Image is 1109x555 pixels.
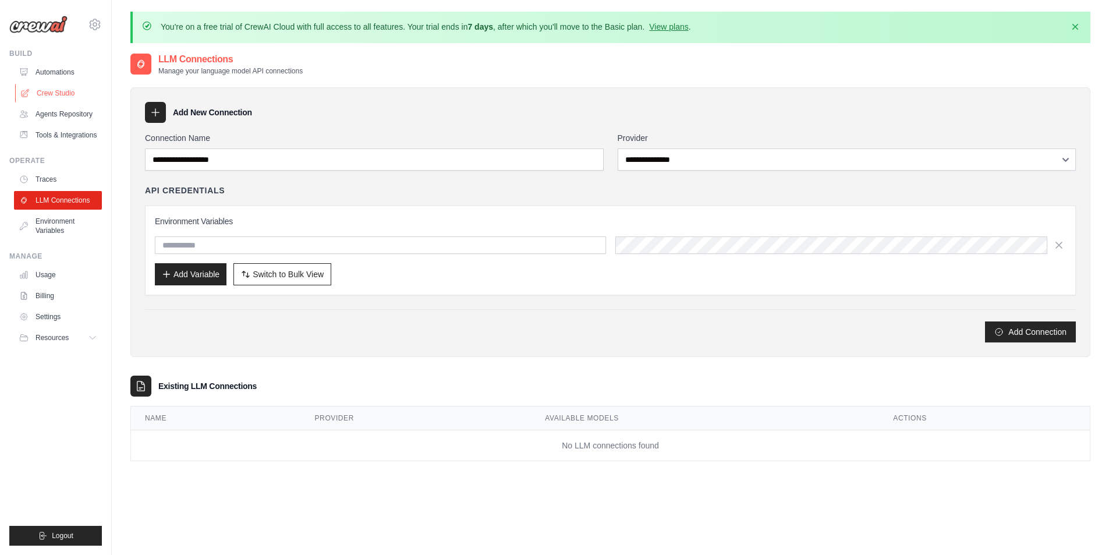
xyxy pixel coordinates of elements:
[253,268,324,280] span: Switch to Bulk View
[985,321,1076,342] button: Add Connection
[145,185,225,196] h4: API Credentials
[14,191,102,210] a: LLM Connections
[9,49,102,58] div: Build
[9,252,102,261] div: Manage
[158,66,303,76] p: Manage your language model API connections
[649,22,688,31] a: View plans
[161,21,691,33] p: You're on a free trial of CrewAI Cloud with full access to all features. Your trial ends in , aft...
[155,263,226,285] button: Add Variable
[15,84,103,102] a: Crew Studio
[301,406,532,430] th: Provider
[14,328,102,347] button: Resources
[145,132,604,144] label: Connection Name
[131,406,301,430] th: Name
[9,526,102,546] button: Logout
[14,266,102,284] a: Usage
[531,406,879,430] th: Available Models
[14,63,102,82] a: Automations
[131,430,1090,461] td: No LLM connections found
[14,307,102,326] a: Settings
[14,212,102,240] a: Environment Variables
[14,287,102,305] a: Billing
[14,126,102,144] a: Tools & Integrations
[618,132,1076,144] label: Provider
[52,531,73,540] span: Logout
[467,22,493,31] strong: 7 days
[9,16,68,33] img: Logo
[14,170,102,189] a: Traces
[158,380,257,392] h3: Existing LLM Connections
[14,105,102,123] a: Agents Repository
[36,333,69,342] span: Resources
[173,107,252,118] h3: Add New Connection
[879,406,1090,430] th: Actions
[158,52,303,66] h2: LLM Connections
[155,215,1066,227] h3: Environment Variables
[233,263,331,285] button: Switch to Bulk View
[9,156,102,165] div: Operate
